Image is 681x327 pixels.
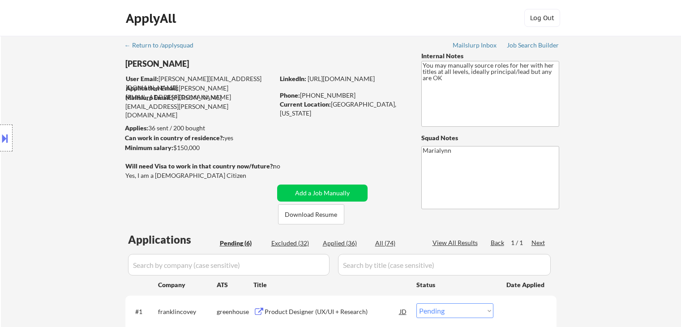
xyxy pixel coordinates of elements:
div: $150,000 [125,143,274,152]
div: greenhouse [217,307,253,316]
a: ← Return to /applysquad [124,42,202,51]
div: View All Results [433,238,480,247]
div: Date Applied [506,280,546,289]
a: Job Search Builder [507,42,559,51]
div: [PERSON_NAME] [125,58,309,69]
div: 1 / 1 [511,238,531,247]
strong: LinkedIn: [280,75,306,82]
div: Excluded (32) [271,239,316,248]
input: Search by company (case sensitive) [128,254,330,275]
a: [URL][DOMAIN_NAME] [308,75,375,82]
div: Yes, I am a [DEMOGRAPHIC_DATA] Citizen [125,171,277,180]
div: [PHONE_NUMBER] [280,91,407,100]
button: Log Out [524,9,560,27]
div: All (74) [375,239,420,248]
div: JD [399,303,408,319]
div: ← Return to /applysquad [124,42,202,48]
div: Title [253,280,408,289]
strong: Current Location: [280,100,331,108]
div: Applied (36) [323,239,368,248]
a: Mailslurp Inbox [453,42,497,51]
div: yes [125,133,271,142]
div: 36 sent / 200 bought [125,124,274,133]
div: Squad Notes [421,133,559,142]
div: ATS [217,280,253,289]
div: Back [491,238,505,247]
div: Internal Notes [421,52,559,60]
div: ApplyAll [126,11,179,26]
strong: Can work in country of residence?: [125,134,224,142]
div: no [273,162,299,171]
div: Product Designer (UX/UI + Research) [265,307,400,316]
div: Status [416,276,493,293]
div: [GEOGRAPHIC_DATA], [US_STATE] [280,100,407,117]
input: Search by title (case sensitive) [338,254,551,275]
button: Add a Job Manually [277,185,368,202]
div: #1 [135,307,151,316]
div: franklincovey [158,307,217,316]
div: Next [531,238,546,247]
button: Download Resume [278,204,344,224]
div: Pending (6) [220,239,265,248]
div: Applications [128,234,217,245]
div: Job Search Builder [507,42,559,48]
strong: Will need Visa to work in that country now/future?: [125,162,274,170]
div: [PERSON_NAME][EMAIL_ADDRESS][PERSON_NAME][DOMAIN_NAME] [125,93,274,120]
div: [PERSON_NAME][EMAIL_ADDRESS][DOMAIN_NAME] [126,84,274,101]
div: [PERSON_NAME][EMAIL_ADDRESS][DOMAIN_NAME] [126,74,274,92]
div: Mailslurp Inbox [453,42,497,48]
strong: Phone: [280,91,300,99]
div: Company [158,280,217,289]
